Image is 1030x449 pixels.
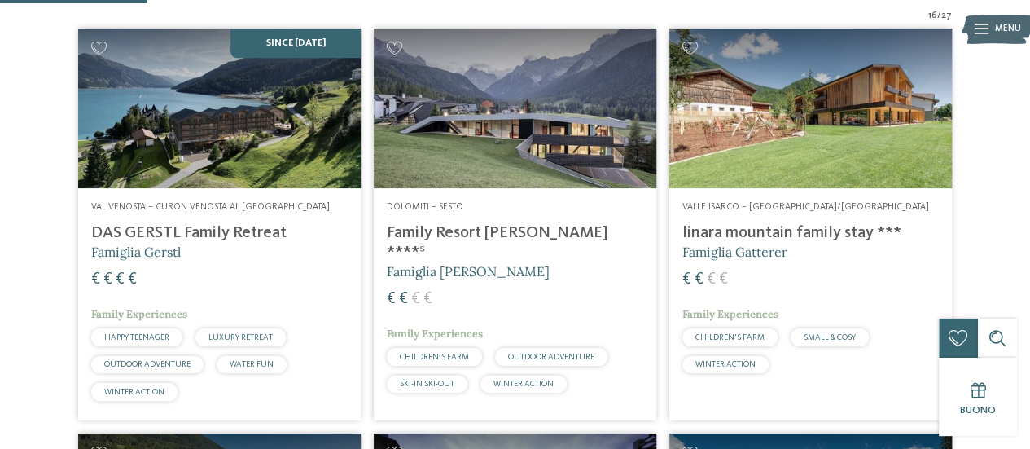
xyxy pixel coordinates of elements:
span: € [91,271,100,288]
span: € [387,291,396,307]
span: € [103,271,112,288]
span: WINTER ACTION [104,388,164,396]
span: CHILDREN’S FARM [400,353,469,361]
span: Valle Isarco – [GEOGRAPHIC_DATA]/[GEOGRAPHIC_DATA] [682,202,929,212]
span: € [707,271,716,288]
span: Dolomiti – Sesto [387,202,463,212]
span: OUTDOOR ADVENTURE [508,353,594,361]
span: OUTDOOR ADVENTURE [104,360,191,368]
img: Family Resort Rainer ****ˢ [374,29,656,187]
a: Cercate un hotel per famiglie? Qui troverete solo i migliori! Valle Isarco – [GEOGRAPHIC_DATA]/[G... [669,29,952,420]
span: € [423,291,432,307]
span: WINTER ACTION [695,360,756,368]
span: € [682,271,691,288]
span: 27 [941,10,952,23]
span: Famiglia Gatterer [682,244,787,260]
span: / [937,10,941,23]
a: Cercate un hotel per famiglie? Qui troverete solo i migliori! Dolomiti – Sesto Family Resort [PER... [374,29,656,420]
span: Buono [960,405,996,416]
h4: Family Resort [PERSON_NAME] ****ˢ [387,223,643,262]
img: Cercate un hotel per famiglie? Qui troverete solo i migliori! [78,29,361,187]
span: LUXURY RETREAT [208,333,273,341]
span: SMALL & COSY [804,333,856,341]
span: € [411,291,420,307]
span: SKI-IN SKI-OUT [400,380,454,388]
span: CHILDREN’S FARM [695,333,765,341]
h4: DAS GERSTL Family Retreat [91,223,348,243]
span: Famiglia [PERSON_NAME] [387,263,550,280]
span: Family Experiences [682,307,778,321]
span: 16 [928,10,937,23]
span: € [399,291,408,307]
h4: linara mountain family stay *** [682,223,939,243]
span: € [128,271,137,288]
img: Cercate un hotel per famiglie? Qui troverete solo i migliori! [669,29,952,187]
span: Family Experiences [91,307,187,321]
span: Famiglia Gerstl [91,244,181,260]
span: Family Experiences [387,327,483,341]
span: WATER FUN [230,360,274,368]
span: HAPPY TEENAGER [104,333,169,341]
a: Buono [939,358,1017,436]
span: Val Venosta – Curon Venosta al [GEOGRAPHIC_DATA] [91,202,330,212]
span: € [719,271,728,288]
span: WINTER ACTION [493,380,554,388]
a: Cercate un hotel per famiglie? Qui troverete solo i migliori! SINCE [DATE] Val Venosta – Curon Ve... [78,29,361,420]
span: € [116,271,125,288]
span: € [695,271,703,288]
